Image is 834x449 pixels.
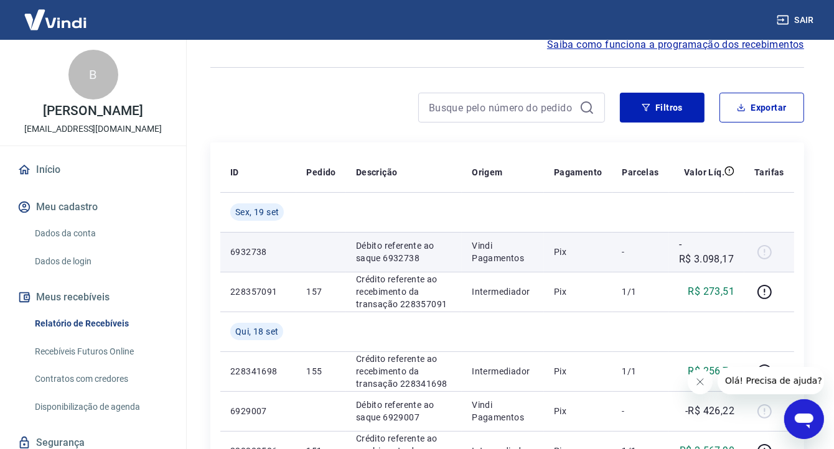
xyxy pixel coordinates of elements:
[356,239,452,264] p: Débito referente ao saque 6932738
[620,93,705,123] button: Filtros
[43,104,143,118] p: [PERSON_NAME]
[230,405,286,417] p: 6929007
[622,246,659,258] p: -
[784,399,824,439] iframe: 启动消息传送窗口的按钮
[429,98,574,117] input: Busque pelo número do pedido
[554,405,602,417] p: Pix
[547,37,804,52] a: Saiba como funciona a programação dos recebimentos
[68,50,118,100] div: B
[472,285,534,298] p: Intermediador
[356,399,452,424] p: Débito referente ao saque 6929007
[472,365,534,377] p: Intermediador
[554,166,602,178] p: Pagamento
[230,365,286,377] p: 228341698
[30,339,171,364] a: Recebíveis Futuros Online
[679,237,734,267] p: -R$ 3.098,17
[688,369,713,394] iframe: 关闭消息
[622,285,659,298] p: 1/1
[472,166,502,178] p: Origem
[356,166,398,178] p: Descrição
[554,285,602,298] p: Pix
[472,399,534,424] p: Vindi Pagamentos
[554,246,602,258] p: Pix
[688,364,735,379] p: R$ 256,76
[774,9,819,32] button: Sair
[235,206,279,218] span: Sex, 19 set
[622,166,659,178] p: Parcelas
[306,166,335,178] p: Pedido
[356,353,452,390] p: Crédito referente ao recebimento da transação 228341698
[30,366,171,392] a: Contratos com credores
[684,166,724,178] p: Valor Líq.
[688,284,735,299] p: R$ 273,51
[230,166,239,178] p: ID
[718,367,824,394] iframe: 来自公司的消息
[356,273,452,310] p: Crédito referente ao recebimento da transação 228357091
[472,239,534,264] p: Vindi Pagamentos
[306,365,335,377] p: 155
[30,249,171,274] a: Dados de login
[15,156,171,183] a: Início
[622,405,659,417] p: -
[235,325,278,338] span: Qui, 18 set
[15,284,171,311] button: Meus recebíveis
[15,193,171,221] button: Meu cadastro
[230,285,286,298] p: 228357091
[719,93,804,123] button: Exportar
[306,285,335,298] p: 157
[30,394,171,420] a: Disponibilização de agenda
[30,311,171,336] a: Relatório de Recebíveis
[24,123,162,136] p: [EMAIL_ADDRESS][DOMAIN_NAME]
[685,404,734,419] p: -R$ 426,22
[554,365,602,377] p: Pix
[622,365,659,377] p: 1/1
[15,1,96,39] img: Vindi
[230,246,286,258] p: 6932738
[754,166,784,178] p: Tarifas
[30,221,171,246] a: Dados da conta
